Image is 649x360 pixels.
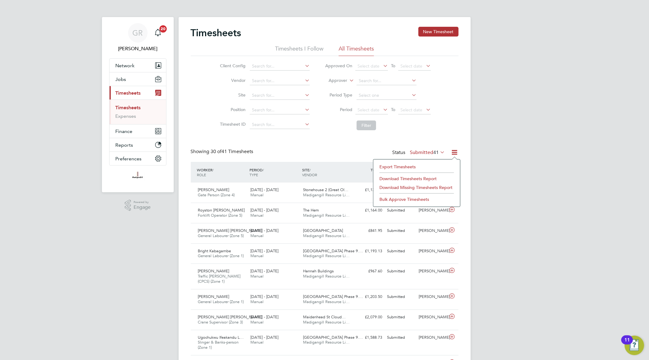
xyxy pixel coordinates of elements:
span: Manual [250,213,263,218]
span: Select date [358,63,379,69]
button: Timesheets [110,86,166,100]
span: Crane Supervisor (Zone 3) [198,320,243,325]
span: Maidenhead St Cloud… [303,314,346,320]
img: madigangill-logo-retina.png [131,172,145,181]
input: Search for... [250,62,310,71]
span: Madigangill Resource Li… [303,274,350,279]
span: / [309,167,311,172]
span: Preferences [116,156,142,162]
button: Open Resource Center, 11 new notifications [625,336,644,355]
span: [PERSON_NAME] [198,268,229,274]
div: Submitted [385,292,417,302]
span: Madigangill Resource Li… [303,299,350,304]
div: Submitted [385,333,417,343]
div: [PERSON_NAME] [416,266,448,276]
span: [GEOGRAPHIC_DATA] [303,228,343,233]
span: [PERSON_NAME] [PERSON_NAME] [198,314,262,320]
div: £2,079.00 [353,312,385,322]
span: 30 of [211,149,222,155]
span: Royston [PERSON_NAME] [198,208,245,213]
span: Reports [116,142,133,148]
div: Submitted [385,312,417,322]
span: Manual [250,233,263,238]
label: Timesheet ID [218,121,246,127]
span: To [389,62,397,70]
span: To [389,106,397,114]
span: Madigangill Resource Li… [303,320,350,325]
div: SITE [301,164,353,180]
button: Network [110,59,166,72]
li: Download Timesheets Report [376,174,457,183]
span: Goncalo Rodrigues [109,45,166,52]
div: WORKER [196,164,248,180]
a: GR[PERSON_NAME] [109,23,166,52]
span: Madigangill Resource Li… [303,253,350,258]
div: £1,203.50 [353,292,385,302]
div: [PERSON_NAME] [416,312,448,322]
span: [DATE] - [DATE] [250,268,278,274]
input: Select one [357,91,417,100]
span: Manual [250,320,263,325]
span: [DATE] - [DATE] [250,187,278,192]
span: General Labourer (Zone 1) [198,299,244,304]
span: Madigangill Resource Li… [303,192,350,197]
span: Manual [250,274,263,279]
span: GR [133,29,143,37]
span: Engage [134,205,151,210]
div: £1,588.73 [353,333,385,343]
span: VENDOR [302,172,317,177]
div: Showing [191,149,255,155]
span: Jobs [116,76,126,82]
div: 11 [624,340,630,348]
span: [GEOGRAPHIC_DATA] Phase 9.… [303,248,363,253]
label: Site [218,92,246,98]
div: Status [393,149,446,157]
div: [PERSON_NAME] [416,246,448,256]
button: Jobs [110,72,166,86]
label: Client Config [218,63,246,68]
span: [DATE] - [DATE] [250,294,278,299]
button: Reports [110,138,166,152]
span: TYPE [249,172,258,177]
span: General Labourer (Zone 5) [198,233,244,238]
a: 20 [152,23,164,43]
div: [PERSON_NAME] [416,292,448,302]
span: Manual [250,192,263,197]
div: Timesheets [110,100,166,124]
span: [PERSON_NAME] [198,187,229,192]
span: Timesheets [116,90,141,96]
div: Submitted [385,205,417,215]
a: Timesheets [116,105,141,110]
span: 41 Timesheets [211,149,253,155]
input: Search for... [250,91,310,100]
li: Bulk Approve Timesheets [376,195,457,204]
span: [DATE] - [DATE] [250,208,278,213]
span: [DATE] - [DATE] [250,228,278,233]
span: Finance [116,128,133,134]
input: Search for... [250,106,310,114]
span: / [213,167,214,172]
span: / [263,167,264,172]
li: All Timesheets [339,45,374,56]
li: Export Timesheets [376,163,457,171]
div: £1,132.96 [353,185,385,195]
button: Preferences [110,152,166,165]
span: Manual [250,299,263,304]
span: Select date [358,107,379,113]
span: Ugochukwu Ifeakandu L… [198,335,244,340]
input: Search for... [357,77,417,85]
span: Madigangill Resource Li… [303,213,350,218]
span: Bright Kabagambe [198,248,231,253]
span: Slinger & Banks-person (Zone 1) [198,340,239,350]
span: Forklift Operator (Zone 5) [198,213,243,218]
label: Approver [320,78,347,84]
label: Period Type [325,92,352,98]
div: PERIOD [248,164,301,180]
div: £841.95 [353,226,385,236]
span: Manual [250,340,263,345]
span: 41 [434,149,439,156]
label: Submitted [410,149,445,156]
span: Select date [400,63,422,69]
label: Period [325,107,352,112]
span: Select date [400,107,422,113]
